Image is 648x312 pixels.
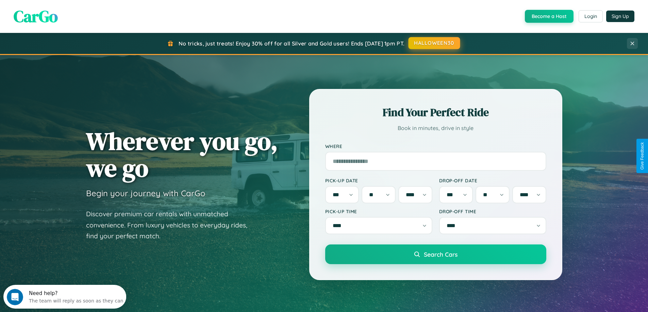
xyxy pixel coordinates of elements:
[325,244,546,264] button: Search Cars
[325,178,432,183] label: Pick-up Date
[3,285,126,309] iframe: Intercom live chat discovery launcher
[579,10,603,22] button: Login
[86,188,205,198] h3: Begin your journey with CarGo
[26,6,120,11] div: Need help?
[325,105,546,120] h2: Find Your Perfect Ride
[86,208,256,242] p: Discover premium car rentals with unmatched convenience. From luxury vehicles to everyday rides, ...
[439,178,546,183] label: Drop-off Date
[7,289,23,305] iframe: Intercom live chat
[409,37,460,49] button: HALLOWEEN30
[86,128,278,181] h1: Wherever you go, we go
[424,251,458,258] span: Search Cars
[14,5,58,27] span: CarGo
[606,11,634,22] button: Sign Up
[439,208,546,214] label: Drop-off Time
[179,40,404,47] span: No tricks, just treats! Enjoy 30% off for all Silver and Gold users! Ends [DATE] 1pm PT.
[640,142,645,170] div: Give Feedback
[325,208,432,214] label: Pick-up Time
[325,123,546,133] p: Book in minutes, drive in style
[525,10,574,23] button: Become a Host
[3,3,127,21] div: Open Intercom Messenger
[26,11,120,18] div: The team will reply as soon as they can
[325,143,546,149] label: Where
